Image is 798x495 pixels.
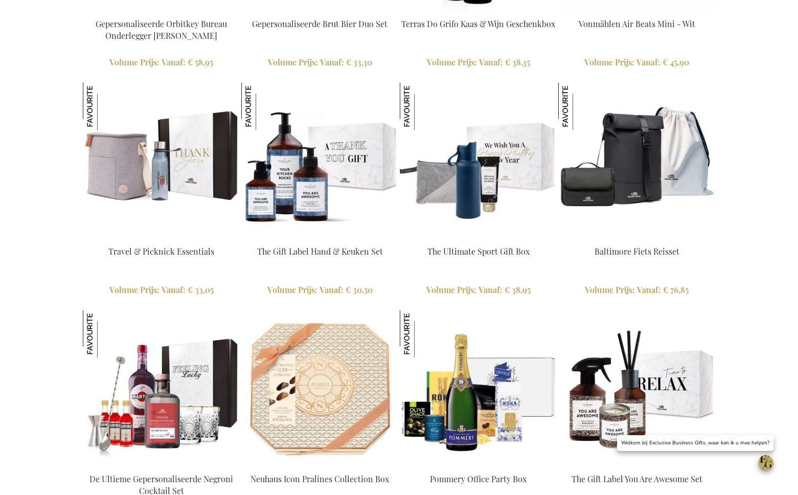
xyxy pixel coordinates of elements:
[585,284,635,295] span: Volume Prijs:
[558,57,716,69] a: Volume Prijs: Vanaf € 45,90
[188,284,214,295] span: € 33,05
[109,284,159,295] span: Volume Prijs:
[400,461,557,470] a: Pommery Office Party Box Pommery Office Party Box
[558,83,605,130] img: Baltimore Fiets Reisset
[96,18,227,41] a: Gepersonaliseerde Orbitkey Bureau Onderlegger [PERSON_NAME]
[400,83,557,240] img: The Ultimate Sport Gift Box
[400,284,557,296] a: Volume Prijs: Vanaf € 38,95
[401,18,555,29] a: Terras Do Grifo Kaas & Wijn Geschenkbox
[558,310,716,468] img: The Gift Label You Are Awesome Set
[663,284,689,295] span: € 76,85
[505,57,530,67] span: € 38,35
[663,57,689,67] span: € 45,90
[268,57,318,67] span: Volume Prijs:
[558,461,716,470] a: The Gift Label You Are Awesome Set
[83,6,240,15] a: Gepersonaliseerde Orbitkey Bureau Onderlegger Slim - Zwart
[83,461,240,470] a: The Ultimate Personalized Negroni Cocktail Set De Ultieme Gepersonaliseerde Negroni Cocktail Set
[83,57,240,69] a: Volume Prijs: Vanaf € 58,95
[427,57,477,67] span: Volume Prijs:
[558,6,716,15] a: Vonmahlen Air Beats Mini
[584,57,634,67] span: Volume Prijs:
[320,57,344,67] span: Vanaf
[109,57,159,67] span: Volume Prijs:
[188,57,213,67] span: € 58,95
[400,310,447,357] img: Pommery Office Party Box
[162,284,186,295] span: Vanaf
[320,284,344,295] span: Vanaf
[478,284,503,295] span: Vanaf
[83,284,240,296] a: Volume Prijs: Vanaf € 33,05
[636,57,660,67] span: Vanaf
[505,284,531,295] span: € 38,95
[241,83,399,240] img: The Gift Label Hand & Kitchen Set
[267,284,317,295] span: Volume Prijs:
[558,83,716,240] img: Baltimore Bike Travel Set
[252,18,387,29] a: Gepersonaliseerde Brut Bier Duo Set
[83,83,240,240] img: Travel & Picknick Essentials
[162,57,186,67] span: Vanaf
[346,284,373,295] span: € 30,50
[250,474,389,484] a: Neuhaus Icon Pralines Collection Box
[346,57,372,67] span: € 33,30
[241,284,399,296] a: Volume Prijs: Vanaf € 30,50
[241,83,288,130] img: The Gift Label Hand & Keuken Set
[257,246,383,257] a: The Gift Label Hand & Keuken Set
[83,83,130,130] img: Travel & Picknick Essentials
[400,233,557,243] a: The Ultimate Sport Gift Box The Ultimate Sport Gift Box
[430,474,527,484] a: Pommery Office Party Box
[241,461,399,470] a: Neuhaus Icon Pralines Collection Box - Exclusive Business Gifts
[427,246,530,257] a: The Ultimate Sport Gift Box
[479,57,503,67] span: Vanaf
[637,284,661,295] span: Vanaf
[558,233,716,243] a: Baltimore Bike Travel Set Baltimore Fiets Reisset
[83,233,240,243] a: Travel & Picknick Essentials Travel & Picknick Essentials
[558,284,716,296] a: Volume Prijs: Vanaf € 76,85
[108,246,214,257] a: Travel & Picknick Essentials
[241,233,399,243] a: The Gift Label Hand & Kitchen Set The Gift Label Hand & Keuken Set
[400,6,557,15] a: Terras Do Grifo Cheese & Wine Box
[241,310,399,468] img: Neuhaus Icon Pralines Collection Box - Exclusive Business Gifts
[241,6,399,15] a: Personalised Champagne Beer
[595,246,679,257] a: Baltimore Fiets Reisset
[400,83,447,130] img: The Ultimate Sport Gift Box
[579,18,695,29] a: Vonmählen Air Beats Mini - Wit
[83,310,130,357] img: De Ultieme Gepersonaliseerde Negroni Cocktail Set
[400,57,557,69] a: Volume Prijs: Vanaf € 38,35
[572,474,702,484] a: The Gift Label You Are Awesome Set
[400,310,557,468] img: Pommery Office Party Box
[241,57,399,69] a: Volume Prijs: Vanaf € 33,30
[83,310,240,468] img: The Ultimate Personalized Negroni Cocktail Set
[426,284,476,295] span: Volume Prijs:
